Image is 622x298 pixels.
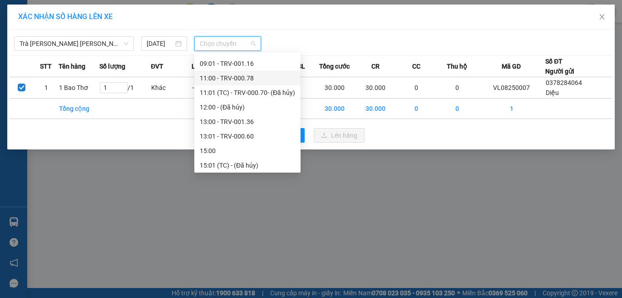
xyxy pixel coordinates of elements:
span: close [598,13,606,20]
button: Close [589,5,615,30]
td: Tổng cộng [59,99,99,119]
td: / 1 [99,77,151,99]
span: Tên hàng [59,61,85,71]
td: 1 [478,99,545,119]
td: VL08250007 [478,77,545,99]
span: Loại hàng [192,61,220,71]
td: 1 [34,77,59,99]
span: Thu hộ [447,61,467,71]
span: CC [412,61,420,71]
td: 30.000 [355,77,396,99]
td: Khác [151,77,192,99]
div: 13:01 - TRV-000.60 [200,131,295,141]
td: 30.000 [314,77,355,99]
button: uploadLên hàng [314,128,365,143]
td: 1 Bao Thơ [59,77,99,99]
div: 11:00 - TRV-000.78 [200,73,295,83]
input: 13/08/2025 [147,39,173,49]
td: --- [192,77,232,99]
span: XÁC NHẬN SỐ HÀNG LÊN XE [18,12,113,21]
div: 12:00 - (Đã hủy) [200,102,295,112]
div: 15:00 [200,146,295,156]
td: 30.000 [314,99,355,119]
td: 0 [396,99,437,119]
span: Số lượng [99,61,125,71]
div: 13:00 - TRV-001.36 [200,117,295,127]
div: 11:01 (TC) - TRV-000.70 - (Đã hủy) [200,88,295,98]
span: Chọn chuyến [200,37,256,50]
span: ĐVT [151,61,163,71]
td: 0 [437,99,478,119]
div: Số ĐT Người gửi [545,56,574,76]
td: 30.000 [355,99,396,119]
td: 0 [396,77,437,99]
div: 15:01 (TC) - (Đã hủy) [200,160,295,170]
span: Diệu [546,89,559,96]
span: Trà Vinh - Hồ Chí Minh [20,37,128,50]
span: STT [40,61,52,71]
span: 0378284064 [546,79,582,86]
td: 0 [437,77,478,99]
span: Tổng cước [319,61,350,71]
span: Mã GD [502,61,521,71]
span: CR [371,61,380,71]
div: 09:01 - TRV-001.16 [200,59,295,69]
